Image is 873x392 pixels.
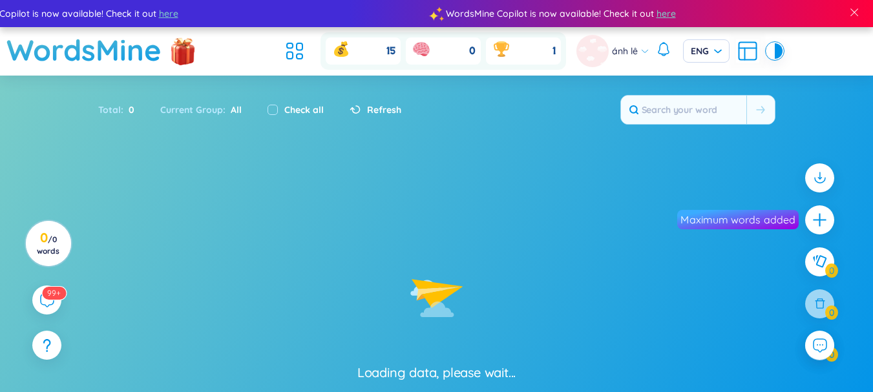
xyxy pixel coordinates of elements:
div: Total : [98,96,147,123]
h3: 0 [34,232,63,256]
sup: 597 [42,287,66,300]
a: avatar [576,35,612,67]
span: ánh lê [612,44,638,58]
span: here [158,6,178,21]
span: All [226,104,242,116]
img: avatar [576,35,609,67]
span: Refresh [367,103,401,117]
label: Check all [284,103,324,117]
span: here [656,6,675,21]
span: ENG [691,45,722,57]
span: 0 [469,44,476,58]
span: 1 [552,44,556,58]
div: Current Group : [147,96,255,123]
input: Search your word [621,96,746,124]
a: WordsMine [6,27,162,73]
span: 15 [386,44,395,58]
span: plus [812,212,828,228]
span: / 0 words [37,234,59,256]
span: 0 [123,103,134,117]
img: flashSalesIcon.a7f4f837.png [170,31,196,70]
div: Loading data, please wait... [357,364,516,382]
